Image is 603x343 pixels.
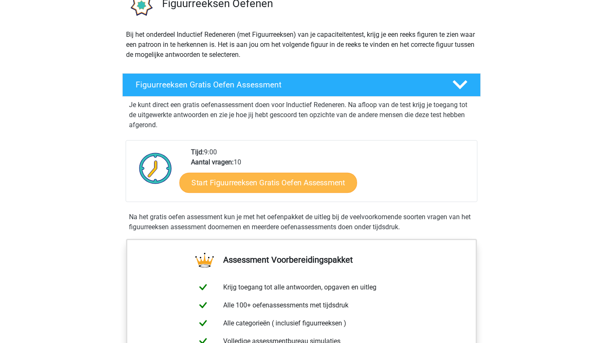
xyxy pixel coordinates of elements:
a: Figuurreeksen Gratis Oefen Assessment [119,73,484,97]
a: Start Figuurreeksen Gratis Oefen Assessment [180,172,357,192]
div: Na het gratis oefen assessment kun je met het oefenpakket de uitleg bij de veelvoorkomende soorte... [126,212,477,232]
b: Aantal vragen: [191,158,234,166]
div: 9:00 10 [185,147,477,202]
b: Tijd: [191,148,204,156]
p: Je kunt direct een gratis oefenassessment doen voor Inductief Redeneren. Na afloop van de test kr... [129,100,474,130]
img: Klok [134,147,177,189]
h4: Figuurreeksen Gratis Oefen Assessment [136,80,439,90]
p: Bij het onderdeel Inductief Redeneren (met Figuurreeksen) van je capaciteitentest, krijg je een r... [126,30,477,60]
